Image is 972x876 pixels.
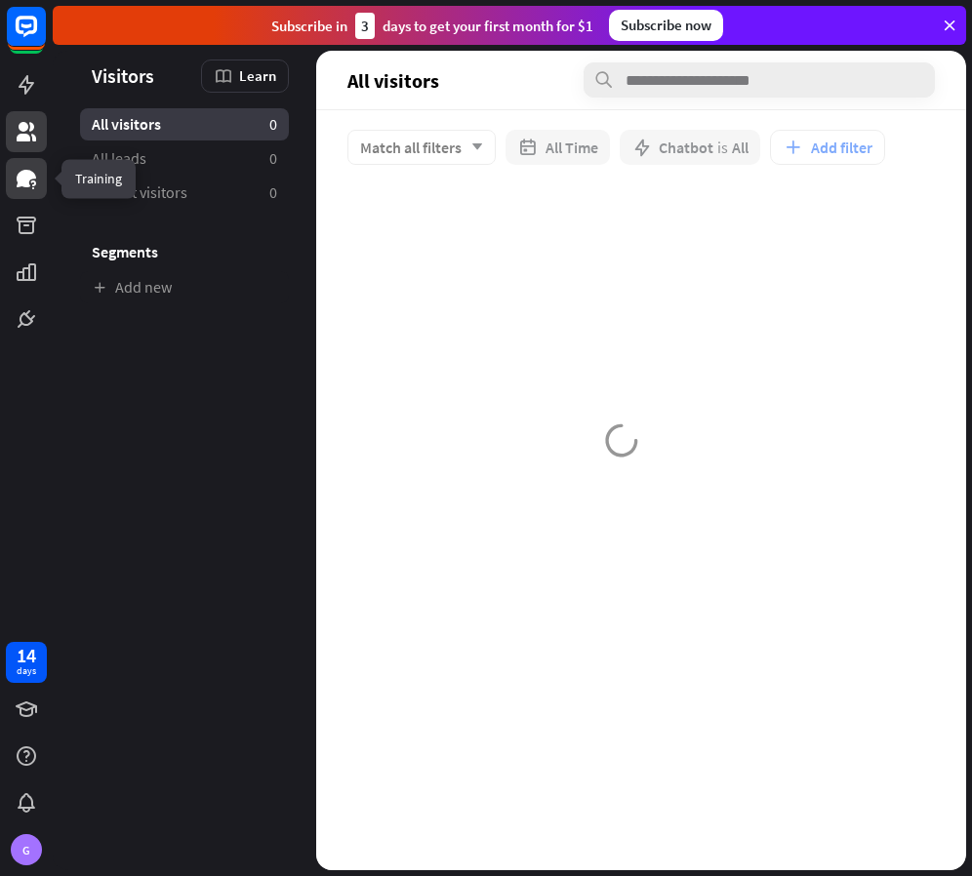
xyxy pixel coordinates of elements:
span: Visitors [92,64,154,87]
div: Subscribe in days to get your first month for $1 [271,13,593,39]
span: Recent visitors [92,182,187,203]
span: All visitors [92,114,161,135]
div: 3 [355,13,375,39]
span: All leads [92,148,146,169]
div: G [11,834,42,865]
a: All leads 0 [80,142,289,175]
div: Subscribe now [609,10,723,41]
span: All visitors [347,69,439,92]
a: Add new [80,271,289,303]
button: Open LiveChat chat widget [16,8,74,66]
aside: 0 [269,114,277,135]
aside: 0 [269,148,277,169]
a: Recent visitors 0 [80,177,289,209]
h3: Segments [80,242,289,261]
div: days [17,664,36,678]
div: 14 [17,647,36,664]
span: Learn [239,66,276,85]
a: 14 days [6,642,47,683]
aside: 0 [269,182,277,203]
